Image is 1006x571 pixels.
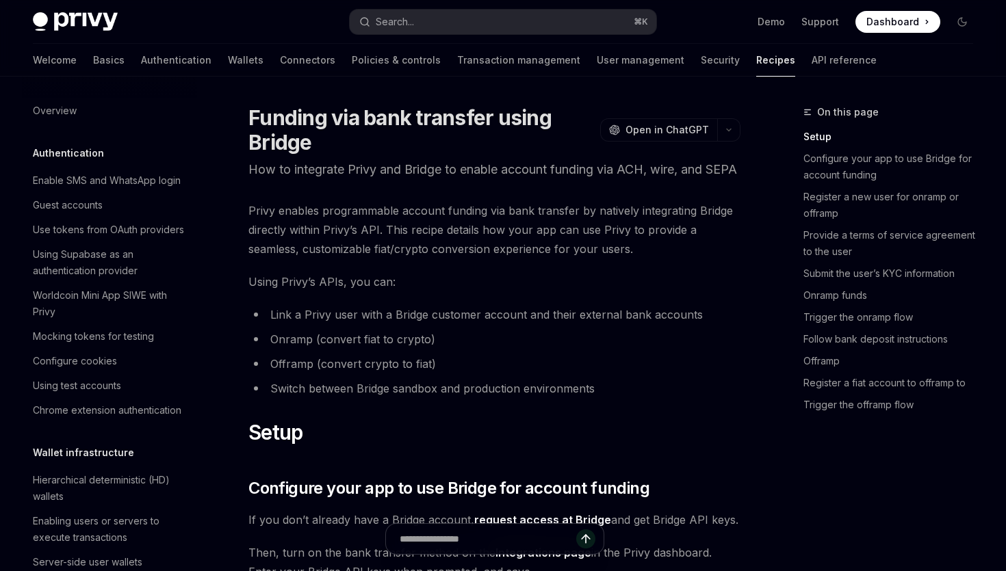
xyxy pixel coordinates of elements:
a: Follow bank deposit instructions [803,328,984,350]
div: Overview [33,103,77,119]
span: Open in ChatGPT [625,123,709,137]
div: Using Supabase as an authentication provider [33,246,189,279]
a: Configure cookies [22,349,197,373]
a: User management [597,44,684,77]
a: Overview [22,98,197,123]
a: Dashboard [855,11,940,33]
li: Onramp (convert fiat to crypto) [248,330,740,349]
a: request access at Bridge [474,513,611,527]
a: Onramp funds [803,284,984,306]
a: Enabling users or servers to execute transactions [22,509,197,550]
button: Open search [350,10,656,34]
span: Dashboard [866,15,919,29]
span: On this page [817,104,879,120]
a: Enable SMS and WhatsApp login [22,168,197,193]
a: Security [701,44,740,77]
div: Enable SMS and WhatsApp login [33,172,181,189]
a: Chrome extension authentication [22,398,197,423]
a: Trigger the offramp flow [803,394,984,416]
div: Chrome extension authentication [33,402,181,419]
div: Using test accounts [33,377,121,394]
div: Search... [376,14,414,30]
span: Setup [248,420,302,444]
a: Guest accounts [22,193,197,217]
div: Configure cookies [33,353,117,369]
img: dark logo [33,12,118,31]
a: Configure your app to use Bridge for account funding [803,148,984,186]
span: ⌘ K [634,16,648,27]
span: If you don’t already have a Bridge account, and get Bridge API keys. [248,510,740,529]
a: Register a new user for onramp or offramp [803,186,984,224]
div: Hierarchical deterministic (HD) wallets [33,472,189,505]
a: Demo [758,15,785,29]
a: Support [801,15,839,29]
button: Toggle dark mode [951,11,973,33]
a: Hierarchical deterministic (HD) wallets [22,468,197,509]
a: Basics [93,44,125,77]
a: Policies & controls [352,44,441,77]
a: Provide a terms of service agreement to the user [803,224,984,263]
button: Open in ChatGPT [600,118,717,142]
a: Register a fiat account to offramp to [803,372,984,394]
div: Enabling users or servers to execute transactions [33,513,189,546]
a: Trigger the onramp flow [803,306,984,328]
h5: Wallet infrastructure [33,444,134,461]
span: Configure your app to use Bridge for account funding [248,477,649,499]
a: Authentication [141,44,211,77]
h1: Funding via bank transfer using Bridge [248,105,595,155]
span: Using Privy’s APIs, you can: [248,272,740,291]
div: Worldcoin Mini App SIWE with Privy [33,287,189,320]
a: Wallets [228,44,263,77]
a: Setup [803,126,984,148]
h5: Authentication [33,145,104,161]
a: Using test accounts [22,373,197,398]
p: How to integrate Privy and Bridge to enable account funding via ACH, wire, and SEPA [248,160,740,179]
div: Mocking tokens for testing [33,328,154,345]
a: Welcome [33,44,77,77]
a: Transaction management [457,44,580,77]
span: Privy enables programmable account funding via bank transfer by natively integrating Bridge direc... [248,201,740,258]
a: Recipes [756,44,795,77]
a: Worldcoin Mini App SIWE with Privy [22,283,197,324]
div: Guest accounts [33,197,103,213]
li: Offramp (convert crypto to fiat) [248,354,740,373]
li: Link a Privy user with a Bridge customer account and their external bank accounts [248,305,740,324]
a: Connectors [280,44,335,77]
button: Send message [576,529,595,548]
div: Server-side user wallets [33,554,142,570]
div: Use tokens from OAuth providers [33,222,184,238]
a: API reference [812,44,877,77]
a: Mocking tokens for testing [22,324,197,349]
a: Using Supabase as an authentication provider [22,242,197,283]
a: Submit the user’s KYC information [803,263,984,284]
a: Use tokens from OAuth providers [22,217,197,242]
input: Ask a question... [400,524,576,554]
li: Switch between Bridge sandbox and production environments [248,379,740,398]
a: Offramp [803,350,984,372]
